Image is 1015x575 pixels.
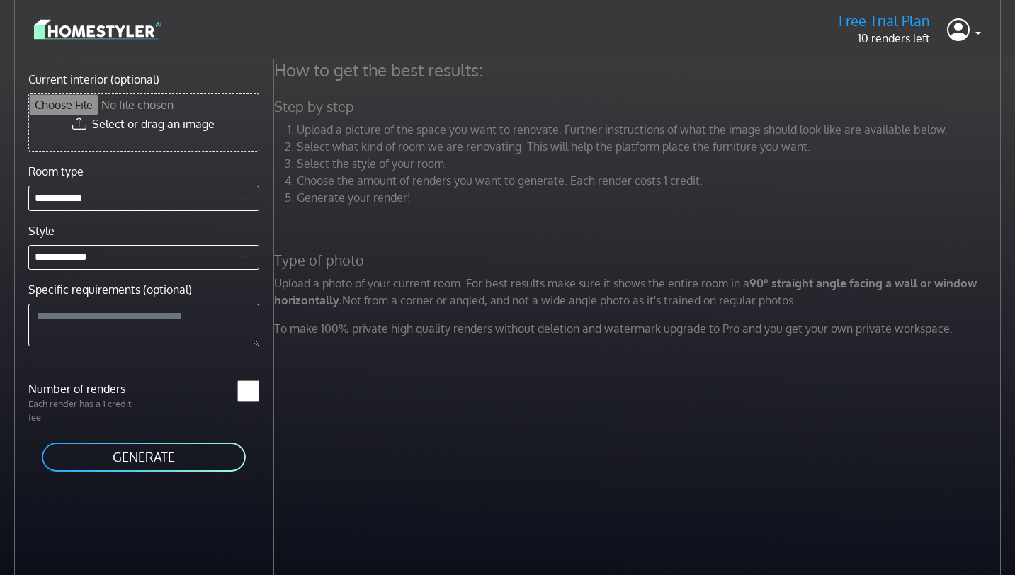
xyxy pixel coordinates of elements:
p: Each render has a 1 credit fee [20,397,144,424]
li: Upload a picture of the space you want to renovate. Further instructions of what the image should... [297,121,1004,138]
h5: Type of photo [266,251,1013,269]
p: Upload a photo of your current room. For best results make sure it shows the entire room in a Not... [266,275,1013,309]
label: Room type [28,163,84,180]
label: Current interior (optional) [28,71,159,88]
label: Number of renders [20,380,144,397]
h4: How to get the best results: [266,59,1013,81]
p: 10 renders left [839,30,930,47]
h5: Step by step [266,98,1013,115]
p: To make 100% private high quality renders without deletion and watermark upgrade to Pro and you g... [266,320,1013,337]
label: Specific requirements (optional) [28,281,192,298]
li: Generate your render! [297,189,1004,206]
li: Choose the amount of renders you want to generate. Each render costs 1 credit. [297,172,1004,189]
button: GENERATE [40,441,247,473]
li: Select the style of your room. [297,155,1004,172]
h5: Free Trial Plan [839,12,930,30]
li: Select what kind of room we are renovating. This will help the platform place the furniture you w... [297,138,1004,155]
img: logo-3de290ba35641baa71223ecac5eacb59cb85b4c7fdf211dc9aaecaaee71ea2f8.svg [34,17,161,42]
strong: 90° straight angle facing a wall or window horizontally. [274,276,977,307]
label: Style [28,222,55,239]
